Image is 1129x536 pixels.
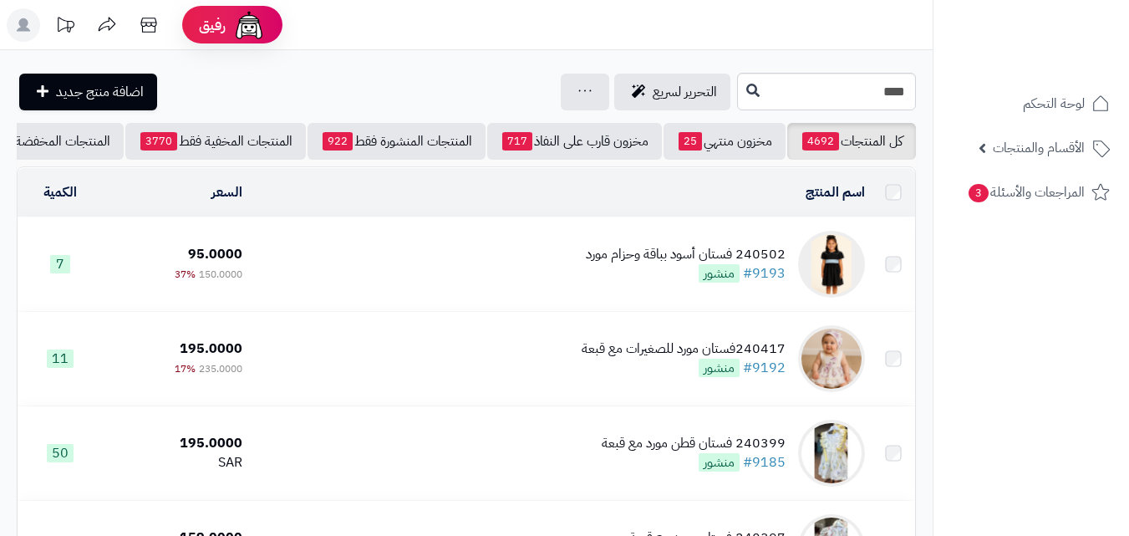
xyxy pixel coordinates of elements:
a: اسم المنتج [806,182,865,202]
a: التحرير لسريع [614,74,730,110]
span: 37% [175,267,196,282]
div: 240399 فستان قطن مورد مع قبعة [602,434,786,453]
span: 150.0000 [199,267,242,282]
img: 240417فستان مورد للصغيرات مع قبعة [798,325,865,392]
a: الكمية [43,182,77,202]
span: اضافة منتج جديد [56,82,144,102]
span: 195.0000 [180,339,242,359]
span: 7 [50,255,70,273]
a: المنتجات المخفية فقط3770 [125,123,306,160]
a: السعر [211,182,242,202]
a: المنتجات المنشورة فقط922 [308,123,486,160]
span: 11 [47,350,74,368]
span: لوحة التحكم [1023,92,1085,115]
div: 240417فستان مورد للصغيرات مع قبعة [582,339,786,359]
span: التحرير لسريع [653,82,717,102]
span: 50 [47,444,74,462]
a: #9192 [743,358,786,378]
span: 95.0000 [188,244,242,264]
span: 17% [175,361,196,376]
a: لوحة التحكم [943,84,1119,124]
span: 235.0000 [199,361,242,376]
span: منشور [699,264,740,283]
span: رفيق [199,15,226,35]
span: 3 [969,184,989,202]
div: 195.0000 [109,434,242,453]
span: الأقسام والمنتجات [993,136,1085,160]
img: 240399 فستان قطن مورد مع قبعة [798,420,865,487]
div: SAR [109,453,242,472]
a: كل المنتجات4692 [787,123,916,160]
span: 3770 [140,132,177,151]
span: 4692 [802,132,839,151]
span: منشور [699,359,740,377]
a: مخزون قارب على النفاذ717 [487,123,662,160]
img: 240502 فستان أسود بباقة وحزام مورد [798,231,865,298]
a: اضافة منتج جديد [19,74,157,110]
a: #9185 [743,452,786,472]
img: ai-face.png [232,8,266,42]
a: تحديثات المنصة [44,8,86,46]
span: 25 [679,132,702,151]
a: مخزون منتهي25 [664,123,786,160]
a: المراجعات والأسئلة3 [943,172,1119,212]
a: #9193 [743,263,786,283]
span: المراجعات والأسئلة [967,181,1085,204]
span: منشور [699,453,740,472]
span: 717 [502,132,532,151]
span: 922 [323,132,353,151]
div: 240502 فستان أسود بباقة وحزام مورد [586,245,786,264]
